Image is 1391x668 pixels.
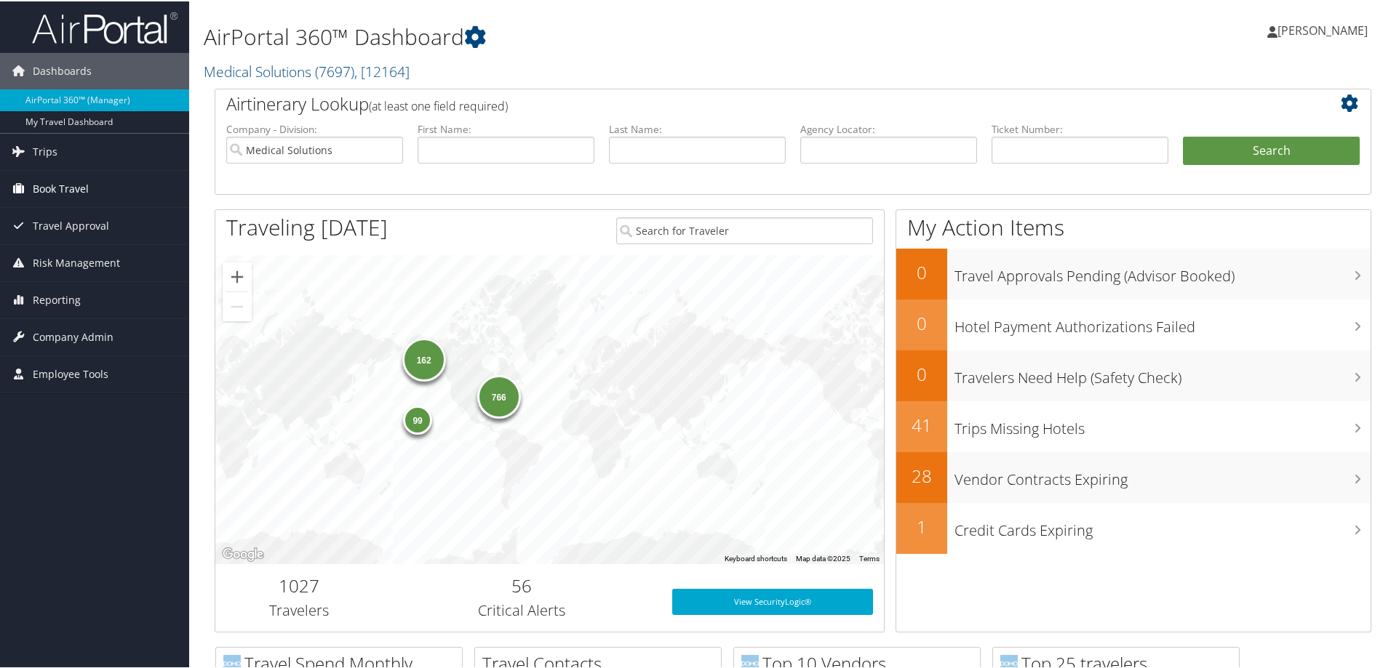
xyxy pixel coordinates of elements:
h3: Travelers [226,599,372,619]
h2: Airtinerary Lookup [226,90,1264,115]
h2: 1027 [226,572,372,597]
h3: Trips Missing Hotels [954,410,1371,438]
img: Google [219,544,267,563]
span: Company Admin [33,318,113,354]
h2: 0 [896,259,947,283]
h3: Travel Approvals Pending (Advisor Booked) [954,257,1371,285]
a: 0Travelers Need Help (Safety Check) [896,349,1371,400]
h3: Hotel Payment Authorizations Failed [954,308,1371,336]
label: Company - Division: [226,121,403,135]
button: Search [1183,135,1360,164]
span: Risk Management [33,244,120,280]
a: 0Hotel Payment Authorizations Failed [896,298,1371,349]
h2: 0 [896,310,947,334]
img: airportal-logo.png [32,9,178,44]
span: Employee Tools [33,355,108,391]
span: (at least one field required) [369,97,508,113]
h2: 28 [896,462,947,487]
h1: Traveling [DATE] [226,211,388,241]
span: Trips [33,132,57,169]
a: [PERSON_NAME] [1267,7,1382,51]
span: Dashboards [33,52,92,88]
input: Search for Traveler [616,216,873,243]
span: Travel Approval [33,206,109,243]
h3: Credit Cards Expiring [954,512,1371,539]
h3: Critical Alerts [394,599,650,619]
a: 28Vendor Contracts Expiring [896,451,1371,502]
h3: Vendor Contracts Expiring [954,461,1371,488]
span: [PERSON_NAME] [1278,21,1368,37]
span: Reporting [33,281,81,317]
div: 162 [402,337,445,380]
label: Last Name: [609,121,786,135]
button: Zoom out [223,291,252,320]
label: First Name: [418,121,594,135]
label: Ticket Number: [992,121,1168,135]
h1: AirPortal 360™ Dashboard [204,20,989,51]
button: Zoom in [223,261,252,290]
label: Agency Locator: [800,121,977,135]
span: Book Travel [33,169,89,206]
a: Terms (opens in new tab) [859,553,880,561]
div: 99 [403,403,432,432]
button: Keyboard shortcuts [725,552,787,563]
a: 41Trips Missing Hotels [896,400,1371,451]
span: ( 7697 ) [315,60,354,80]
a: View SecurityLogic® [672,587,873,613]
h2: 41 [896,411,947,436]
span: , [ 12164 ] [354,60,410,80]
h1: My Action Items [896,211,1371,241]
a: Medical Solutions [204,60,410,80]
span: Map data ©2025 [796,553,850,561]
div: 766 [477,374,520,417]
h3: Travelers Need Help (Safety Check) [954,359,1371,387]
h2: 1 [896,513,947,538]
a: 1Credit Cards Expiring [896,502,1371,552]
a: 0Travel Approvals Pending (Advisor Booked) [896,247,1371,298]
h2: 56 [394,572,650,597]
h2: 0 [896,361,947,385]
a: Open this area in Google Maps (opens a new window) [219,544,267,563]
